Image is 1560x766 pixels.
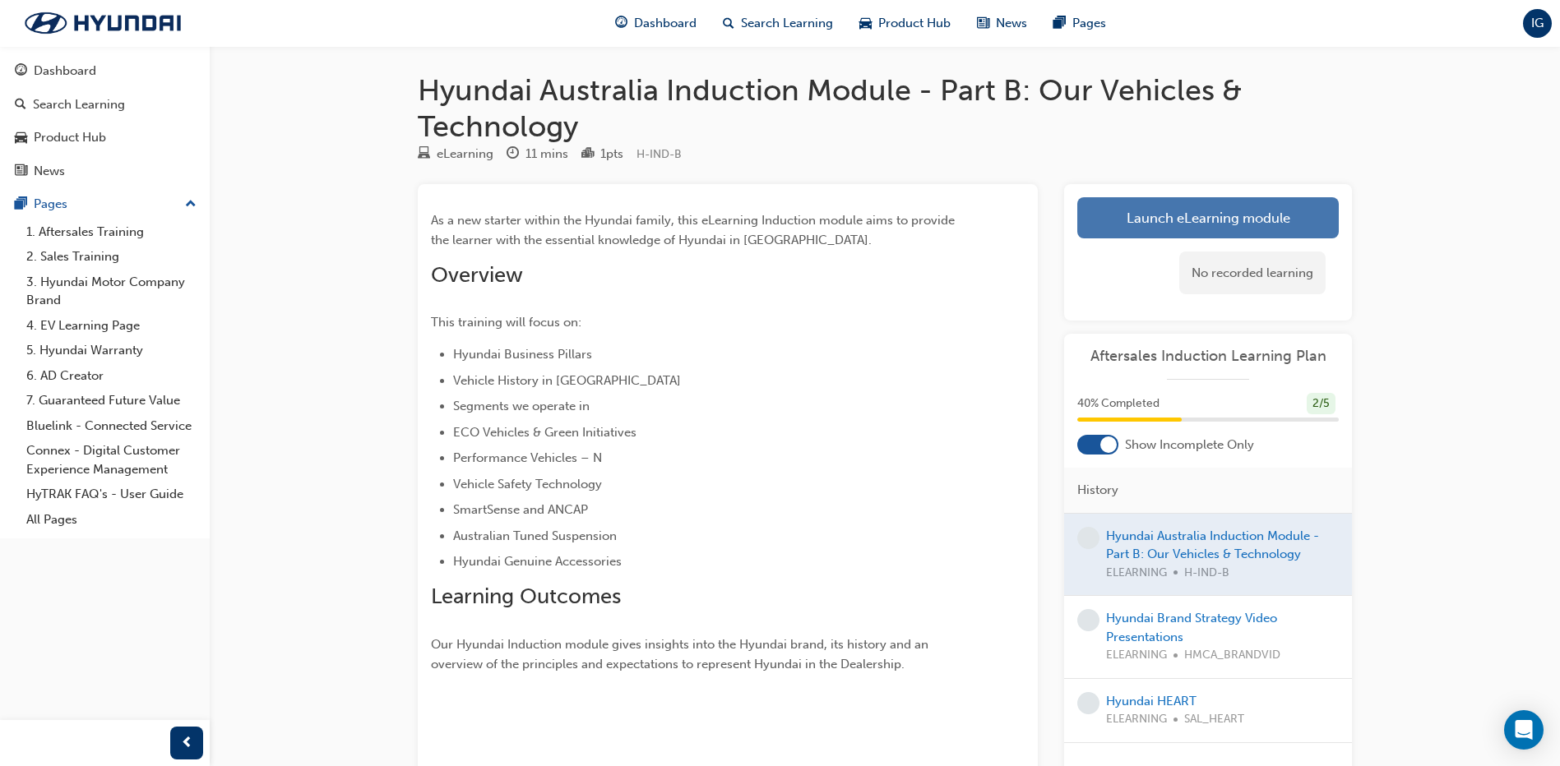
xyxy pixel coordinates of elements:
h1: Hyundai Australia Induction Module - Part B: Our Vehicles & Technology [418,72,1352,144]
div: Duration [507,144,568,164]
div: Pages [34,195,67,214]
a: Connex - Digital Customer Experience Management [20,438,203,482]
span: As a new starter within the Hyundai family, this eLearning Induction module aims to provide the l... [431,213,958,247]
span: News [996,14,1027,33]
span: news-icon [15,164,27,179]
span: car-icon [859,13,872,34]
span: Show Incomplete Only [1125,436,1254,455]
span: up-icon [185,194,197,215]
span: news-icon [977,13,989,34]
a: 3. Hyundai Motor Company Brand [20,270,203,313]
span: Product Hub [878,14,951,33]
span: clock-icon [507,147,519,162]
div: 1 pts [600,145,623,164]
div: Open Intercom Messenger [1504,710,1544,750]
span: IG [1531,14,1544,33]
span: HMCA_BRANDVID [1184,646,1280,665]
span: ECO Vehicles & Green Initiatives [453,425,636,440]
span: Performance Vehicles – N [453,450,602,465]
a: Product Hub [7,122,203,153]
span: Pages [1072,14,1106,33]
a: search-iconSearch Learning [710,7,846,40]
button: Pages [7,189,203,219]
span: learningRecordVerb_NONE-icon [1077,692,1099,714]
a: All Pages [20,507,203,533]
span: pages-icon [15,197,27,212]
span: This training will focus on: [431,315,581,330]
a: Hyundai HEART [1106,694,1197,708]
span: learningRecordVerb_NONE-icon [1077,527,1099,549]
span: learningRecordVerb_NONE-icon [1077,609,1099,631]
a: 5. Hyundai Warranty [20,338,203,363]
span: search-icon [723,13,734,34]
a: 7. Guaranteed Future Value [20,388,203,413]
a: News [7,156,203,187]
div: Type [418,144,493,164]
a: news-iconNews [964,7,1040,40]
img: Trak [8,6,197,40]
span: SAL_HEART [1184,710,1244,729]
div: Points [581,144,623,164]
div: Dashboard [34,62,96,81]
div: No recorded learning [1179,251,1326,295]
a: Search Learning [7,90,203,120]
a: Aftersales Induction Learning Plan [1077,347,1339,366]
span: Vehicle History in [GEOGRAPHIC_DATA] [453,373,681,388]
a: Launch eLearning module [1077,197,1339,238]
span: Learning resource code [636,147,682,161]
div: 11 mins [525,145,568,164]
span: podium-icon [581,147,594,162]
span: 40 % Completed [1077,395,1160,413]
a: Hyundai Brand Strategy Video Presentations [1106,611,1277,644]
span: guage-icon [615,13,627,34]
div: Search Learning [33,95,125,114]
span: search-icon [15,98,26,113]
span: Hyundai Business Pillars [453,347,592,362]
button: IG [1523,9,1552,38]
a: HyTRAK FAQ's - User Guide [20,482,203,507]
span: SmartSense and ANCAP [453,502,588,517]
span: prev-icon [181,733,193,754]
span: Dashboard [634,14,697,33]
span: car-icon [15,131,27,145]
span: Segments we operate in [453,399,590,413]
span: Our Hyundai Induction module gives insights into the Hyundai brand, its history and an overview o... [431,637,932,671]
span: Australian Tuned Suspension [453,528,617,543]
span: Vehicle Safety Technology [453,477,602,491]
a: car-iconProduct Hub [846,7,964,40]
span: ELEARNING [1106,710,1167,729]
span: Overview [431,262,523,288]
a: Bluelink - Connected Service [20,413,203,439]
button: DashboardSearch LearningProduct HubNews [7,53,203,189]
div: News [34,162,65,181]
span: Learning Outcomes [431,584,621,609]
div: Product Hub [34,128,106,147]
div: eLearning [437,145,493,164]
div: 2 / 5 [1307,393,1335,415]
a: guage-iconDashboard [602,7,710,40]
a: 4. EV Learning Page [20,313,203,339]
span: pages-icon [1053,13,1066,34]
span: Hyundai Genuine Accessories [453,554,622,569]
a: pages-iconPages [1040,7,1119,40]
a: 2. Sales Training [20,244,203,270]
span: History [1077,481,1118,500]
span: guage-icon [15,64,27,79]
span: Search Learning [741,14,833,33]
a: 6. AD Creator [20,363,203,389]
span: ELEARNING [1106,646,1167,665]
span: learningResourceType_ELEARNING-icon [418,147,430,162]
a: 1. Aftersales Training [20,219,203,245]
a: Dashboard [7,56,203,86]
